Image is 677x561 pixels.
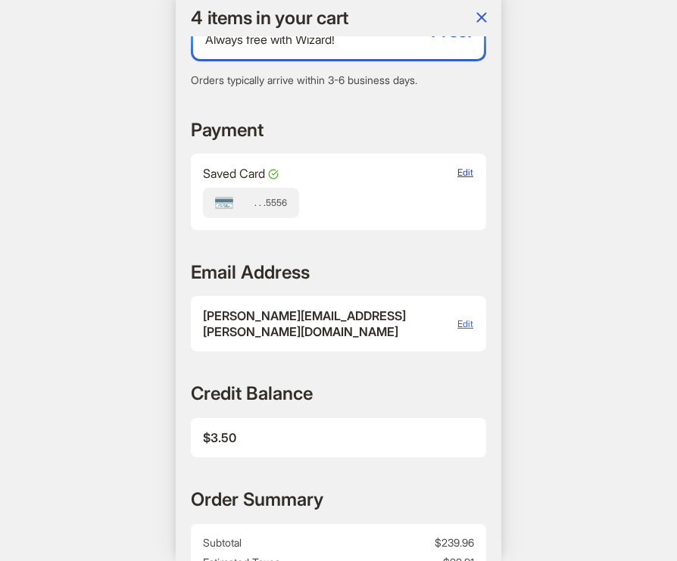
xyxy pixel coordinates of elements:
[457,167,473,178] span: Edit
[203,308,457,340] span: [PERSON_NAME][EMAIL_ADDRESS][PERSON_NAME][DOMAIN_NAME]
[205,32,431,48] div: Always free with Wizard!
[191,382,313,405] h2: Credit Balance
[191,8,348,28] h1: 4 items in your cart
[191,260,310,284] h2: Email Address
[203,430,236,446] span: $3.50
[254,197,287,209] span: . . . 5556
[457,166,474,179] button: Edit
[191,118,264,142] h2: Payment
[203,166,279,182] span: Saved Card
[191,73,486,87] div: Orders typically arrive within 3-6 business days.
[457,308,474,340] button: Edit
[457,318,473,329] span: Edit
[342,536,474,550] span: $239.96
[191,488,323,511] h2: Order Summary
[431,21,472,41] span: Free!
[203,536,335,550] span: Subtotal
